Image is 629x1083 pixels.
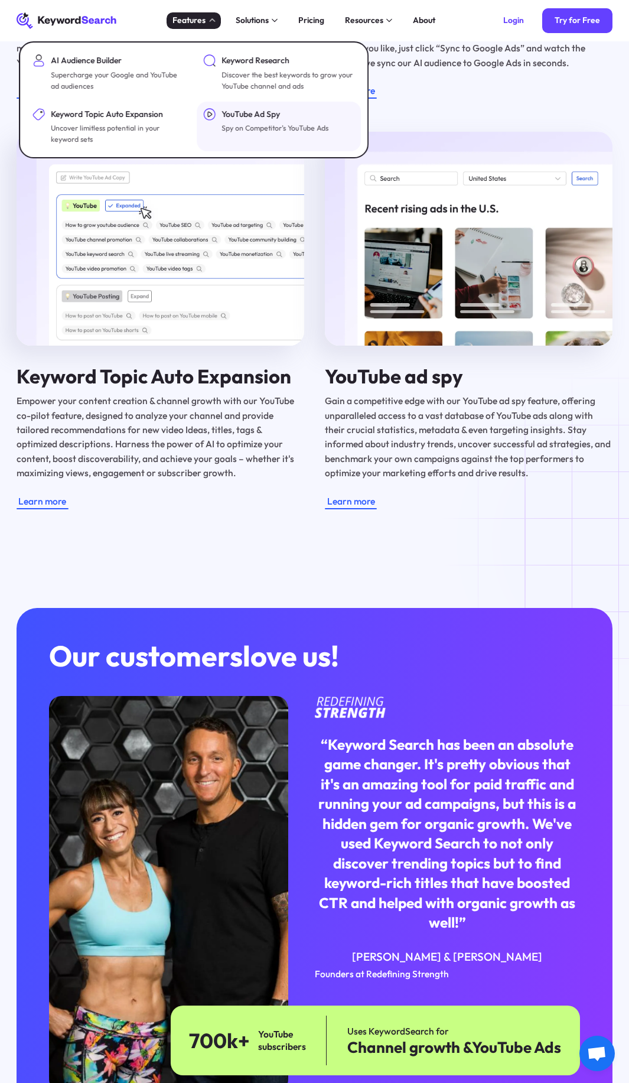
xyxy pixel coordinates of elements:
a: Pricing [292,12,331,29]
a: Keyword ResearchDiscover the best keywords to grow your YouTube channel and ads [197,48,361,97]
div: Discover the best keywords to grow your YouTube channel and ads [221,69,353,92]
h4: YouTube ad spy [325,366,612,387]
a: Learn more [17,82,69,99]
div: Keyword Topic Auto Expansion [51,108,182,121]
a: Learn more [325,493,377,509]
h4: Keyword Topic Auto Expansion [17,366,304,387]
span: love us! [243,638,339,674]
div: Uses KeywordSearch for [347,1024,561,1038]
img: YouTube ad spy [325,132,612,346]
img: Keyword Topic Auto Expansion [17,132,304,346]
div: Resources [345,14,383,27]
nav: Features [19,41,369,159]
a: YouTube Ad SpySpy on Competitor's YouTube Ads [197,102,361,151]
a: Try for Free [542,8,612,33]
a: AI Audience BuilderSupercharge your Google and YouTube ad audiences [27,48,191,97]
div: Login [503,15,524,25]
div: Keyword Research [221,54,353,67]
div: YouTube Ad Spy [221,108,328,121]
div: YouTube subscribers [258,1028,306,1053]
img: Redefining Strength [315,696,387,718]
div: Learn more [327,494,375,508]
span: YouTube Ads [472,1038,561,1057]
a: Learn more [17,493,69,509]
div: Uncover limitless potential in your keyword sets [51,122,182,145]
p: Gain a competitive edge with our YouTube ad spy feature, offering unparalleled access to a vast d... [325,393,612,480]
div: Features [172,14,206,27]
div: Founders at Redefining Strength [315,967,580,981]
div: 700k+ [189,1029,250,1052]
a: About [407,12,442,29]
a: Keyword Topic Auto ExpansionUncover limitless potential in your keyword sets [27,102,191,151]
div: AI Audience Builder [51,54,182,67]
div: Channel growth & [347,1039,561,1057]
div: [PERSON_NAME] & [PERSON_NAME] [315,949,580,964]
a: Login [491,8,536,33]
h3: Our customers [49,641,501,672]
p: Empower your content creation & channel growth with our YouTube co-pilot feature, designed to ana... [17,393,304,480]
div: About [413,14,435,27]
div: Learn more [18,494,66,508]
div: “Keyword Search has been an absolute game changer. It's pretty obvious that it's an amazing tool ... [315,735,580,933]
div: Solutions [236,14,269,27]
div: Pricing [298,14,324,27]
div: Supercharge your Google and YouTube ad audiences [51,69,182,92]
div: Try for Free [555,15,600,25]
div: Spy on Competitor's YouTube Ads [221,122,328,134]
a: Open chat [579,1036,615,1071]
